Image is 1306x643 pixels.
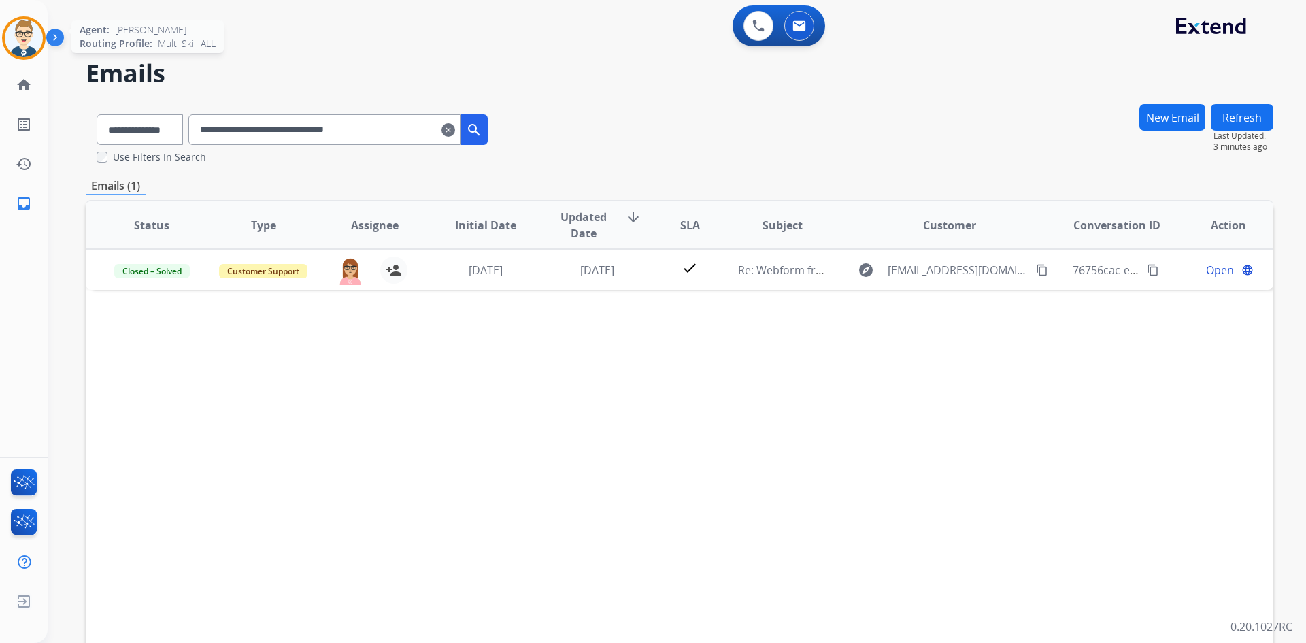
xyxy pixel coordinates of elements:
[858,262,874,278] mat-icon: explore
[1213,142,1273,152] span: 3 minutes ago
[1139,104,1205,131] button: New Email
[1073,263,1279,278] span: 76756cac-e599-435a-8256-54b12b5c60f2
[113,150,206,164] label: Use Filters In Search
[219,264,307,278] span: Customer Support
[158,37,216,50] span: Multi Skill ALL
[625,209,641,225] mat-icon: arrow_downward
[923,217,976,233] span: Customer
[86,178,146,195] p: Emails (1)
[680,217,700,233] span: SLA
[251,217,276,233] span: Type
[455,217,516,233] span: Initial Date
[16,77,32,93] mat-icon: home
[16,195,32,212] mat-icon: inbox
[1036,264,1048,276] mat-icon: content_copy
[682,260,698,276] mat-icon: check
[5,19,43,57] img: avatar
[86,60,1273,87] h2: Emails
[1206,262,1234,278] span: Open
[16,156,32,172] mat-icon: history
[1162,201,1273,249] th: Action
[888,262,1028,278] span: [EMAIL_ADDRESS][DOMAIN_NAME]
[1147,264,1159,276] mat-icon: content_copy
[441,122,455,138] mat-icon: clear
[80,23,110,37] span: Agent:
[134,217,169,233] span: Status
[1230,619,1292,635] p: 0.20.1027RC
[1241,264,1254,276] mat-icon: language
[1073,217,1160,233] span: Conversation ID
[1211,104,1273,131] button: Refresh
[1213,131,1273,142] span: Last Updated:
[580,263,614,278] span: [DATE]
[114,264,190,278] span: Closed – Solved
[386,262,402,278] mat-icon: person_add
[553,209,615,242] span: Updated Date
[738,263,1065,278] span: Re: Webform from [EMAIL_ADDRESS][DOMAIN_NAME] on [DATE]
[469,263,503,278] span: [DATE]
[80,37,152,50] span: Routing Profile:
[337,257,364,285] img: agent-avatar
[115,23,186,37] span: [PERSON_NAME]
[466,122,482,138] mat-icon: search
[763,217,803,233] span: Subject
[351,217,399,233] span: Assignee
[16,116,32,133] mat-icon: list_alt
